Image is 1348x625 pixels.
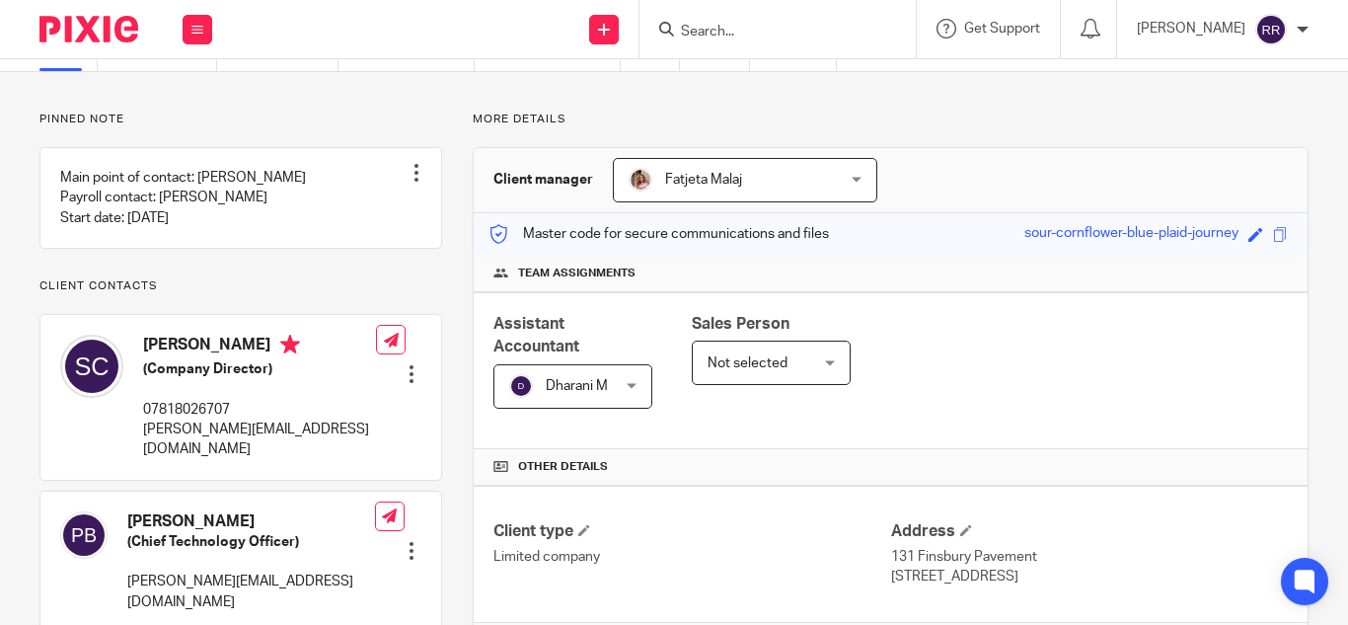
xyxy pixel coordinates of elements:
[629,168,652,192] img: MicrosoftTeams-image%20(5).png
[488,224,829,244] p: Master code for secure communications and files
[143,400,376,420] p: 07818026707
[127,572,375,612] p: [PERSON_NAME][EMAIL_ADDRESS][DOMAIN_NAME]
[964,22,1040,36] span: Get Support
[143,359,376,379] h5: (Company Director)
[665,173,742,187] span: Fatjeta Malaj
[692,316,789,332] span: Sales Person
[493,170,593,190] h3: Client manager
[679,24,857,41] input: Search
[493,547,890,567] p: Limited company
[1137,19,1245,39] p: [PERSON_NAME]
[39,278,442,294] p: Client contacts
[60,335,123,398] img: svg%3E
[1024,223,1238,246] div: sour-cornflower-blue-plaid-journey
[60,511,108,559] img: svg%3E
[708,356,787,370] span: Not selected
[280,335,300,354] i: Primary
[493,521,890,542] h4: Client type
[127,511,375,532] h4: [PERSON_NAME]
[493,316,579,354] span: Assistant Accountant
[891,521,1288,542] h4: Address
[39,112,442,127] p: Pinned note
[143,420,376,460] p: [PERSON_NAME][EMAIL_ADDRESS][DOMAIN_NAME]
[891,567,1288,586] p: [STREET_ADDRESS]
[518,459,608,475] span: Other details
[891,547,1288,567] p: 131 Finsbury Pavement
[143,335,376,359] h4: [PERSON_NAME]
[546,379,608,393] span: Dharani M
[509,374,533,398] img: svg%3E
[1255,14,1287,45] img: svg%3E
[473,112,1309,127] p: More details
[39,16,138,42] img: Pixie
[127,532,375,552] h5: (Chief Technology Officer)
[518,266,636,281] span: Team assignments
